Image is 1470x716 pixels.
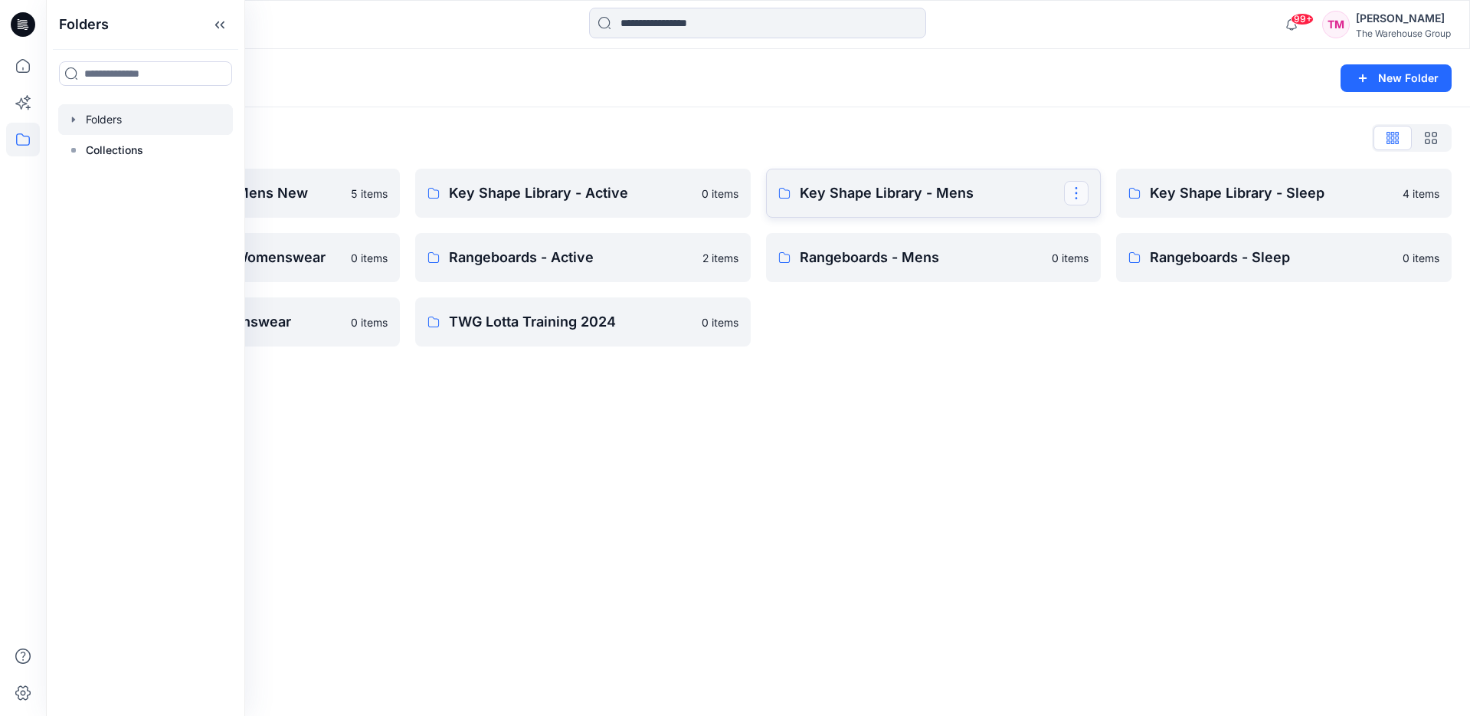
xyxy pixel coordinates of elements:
button: New Folder [1341,64,1452,92]
p: 0 items [351,314,388,330]
p: 0 items [702,186,738,202]
a: Key Shape Library - Active0 items [415,169,751,218]
p: Key Shape Library - Sleep [1150,182,1393,204]
p: 0 items [1052,250,1089,266]
p: 4 items [1403,186,1439,202]
p: 2 items [702,250,738,266]
p: Key Shape Library - Mens [800,182,1065,204]
a: Key Shape Library - Sleep4 items [1116,169,1452,218]
p: Rangeboards - Mens [800,247,1043,268]
p: Collections [86,141,143,159]
p: Rangeboards - Sleep [1150,247,1393,268]
div: The Warehouse Group [1356,28,1451,39]
p: 5 items [351,186,388,202]
a: Key Shape Library - Mens [766,169,1102,218]
a: Rangeboards - Sleep0 items [1116,233,1452,282]
p: 0 items [351,250,388,266]
a: Rangeboards - Mens0 items [766,233,1102,282]
p: Key Shape Library - Active [449,182,692,204]
div: TM [1322,11,1350,38]
div: [PERSON_NAME] [1356,9,1451,28]
a: TWG Lotta Training 20240 items [415,297,751,347]
p: 0 items [702,314,738,330]
span: 99+ [1291,13,1314,25]
p: 0 items [1403,250,1439,266]
a: Rangeboards - Active2 items [415,233,751,282]
p: TWG Lotta Training 2024 [449,311,692,333]
p: Rangeboards - Active [449,247,693,268]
